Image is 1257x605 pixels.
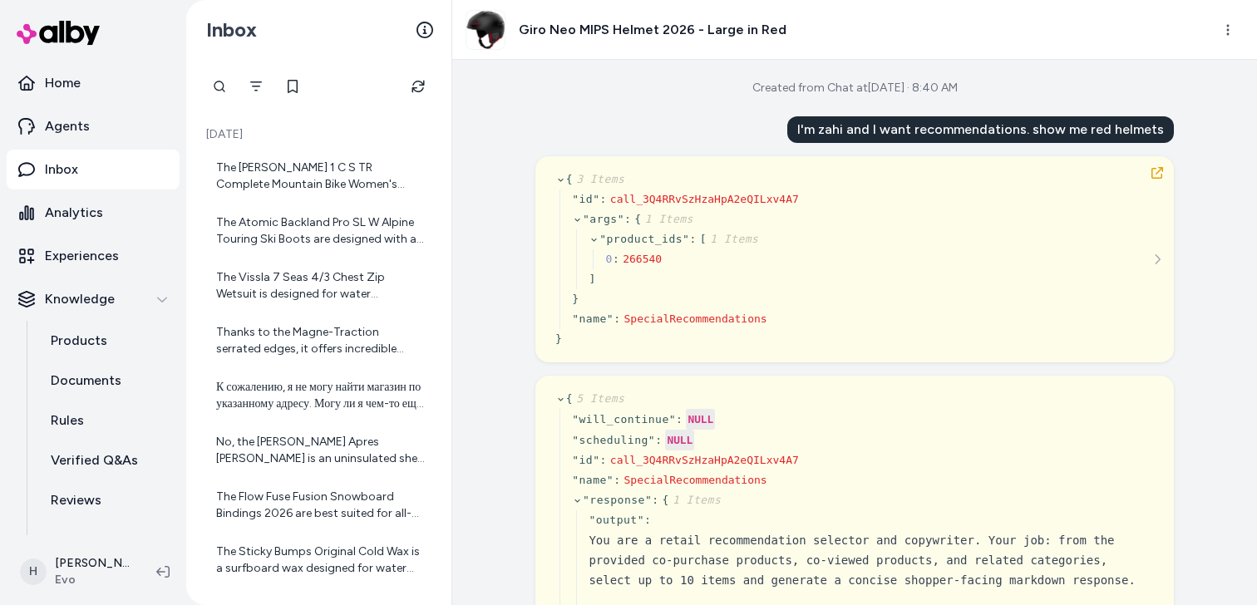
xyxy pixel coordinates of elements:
[599,233,689,245] span: " product_ids "
[624,312,767,325] span: SpecialRecommendations
[613,251,619,268] div: :
[572,454,599,466] span: " id "
[606,253,613,265] span: 0
[589,530,1154,590] div: You are a retail recommendation selector and copywriter. Your job: from the provided co-purchase ...
[34,480,180,520] a: Reviews
[624,474,767,486] span: SpecialRecommendations
[686,409,715,430] div: NULL
[55,555,130,572] p: [PERSON_NAME]
[589,514,644,526] span: " output "
[10,545,143,598] button: H[PERSON_NAME]Evo
[203,479,435,532] a: The Flow Fuse Fusion Snowboard Bindings 2026 are best suited for all-mountain riding. They have a...
[51,371,121,391] p: Documents
[216,269,425,302] div: The Vissla 7 Seas 4/3 Chest Zip Wetsuit is designed for water temperatures in the range of 51 - 5...
[51,490,101,510] p: Reviews
[600,452,607,469] div: :
[566,392,625,405] span: {
[45,203,103,223] p: Analytics
[45,289,115,309] p: Knowledge
[216,434,425,467] div: No, the [PERSON_NAME] Apres [PERSON_NAME] is an uninsulated shell. It's designed to be waterproof...
[614,311,620,327] div: :
[610,454,799,466] span: call_3Q4RRvSzHzaHpA2eQILxv4A7
[573,392,624,405] span: 5 Items
[216,379,425,412] div: К сожалению, я не могу найти магазин по указанному адресу. Могу ли я чем-то еще помочь?
[51,331,107,351] p: Products
[614,472,620,489] div: :
[203,126,435,143] p: [DATE]
[45,160,78,180] p: Inbox
[34,440,180,480] a: Verified Q&As
[572,413,676,425] span: " will_continue "
[652,492,658,509] div: :
[7,236,180,276] a: Experiences
[573,173,624,185] span: 3 Items
[20,558,47,585] span: H
[203,259,435,312] a: The Vissla 7 Seas 4/3 Chest Zip Wetsuit is designed for water temperatures in the range of 51 - 5...
[216,544,425,577] div: The Sticky Bumps Original Cold Wax is a surfboard wax designed for water temperatures below 60°F ...
[203,150,435,203] a: The [PERSON_NAME] 1 C S TR Complete Mountain Bike Women's 2025 in size Small is generally recomme...
[610,193,799,205] span: call_3Q4RRvSzHzaHpA2eQILxv4A7
[216,160,425,193] div: The [PERSON_NAME] 1 C S TR Complete Mountain Bike Women's 2025 in size Small is generally recomme...
[642,213,693,225] span: 1 Items
[239,70,273,103] button: Filter
[669,494,721,506] span: 1 Items
[7,63,180,103] a: Home
[17,21,100,45] img: alby Logo
[752,80,958,96] div: Created from Chat at [DATE] · 8:40 AM
[623,253,662,265] span: 266540
[216,489,425,522] div: The Flow Fuse Fusion Snowboard Bindings 2026 are best suited for all-mountain riding. They have a...
[34,361,180,401] a: Documents
[45,246,119,266] p: Experiences
[203,534,435,587] a: The Sticky Bumps Original Cold Wax is a surfboard wax designed for water temperatures below 60°F ...
[566,173,625,185] span: {
[707,233,758,245] span: 1 Items
[203,204,435,258] a: The Atomic Backland Pro SL W Alpine Touring Ski Boots are designed with a Skywalk Full Rubber Sol...
[700,233,759,245] span: [
[7,279,180,319] button: Knowledge
[634,213,693,225] span: {
[55,572,130,588] span: Evo
[206,17,257,42] h2: Inbox
[203,314,435,367] a: Thanks to the Magne-Traction serrated edges, it offers incredible edge hold and control on firm a...
[572,434,655,446] span: " scheduling "
[402,70,435,103] button: Refresh
[7,106,180,146] a: Agents
[572,312,614,325] span: " name "
[689,231,696,248] div: :
[519,20,786,40] h3: Giro Neo MIPS Helmet 2026 - Large in Red
[600,191,607,208] div: :
[7,193,180,233] a: Analytics
[203,424,435,477] a: No, the [PERSON_NAME] Apres [PERSON_NAME] is an uninsulated shell. It's designed to be waterproof...
[644,512,651,529] div: :
[787,116,1174,143] div: I'm zahi and I want recommendations. show me red helmets
[1147,249,1167,269] button: See more
[51,450,138,470] p: Verified Q&As
[51,530,160,550] p: Survey Questions
[555,332,562,345] span: }
[51,411,84,430] p: Rules
[589,273,595,285] span: ]
[203,369,435,422] a: К сожалению, я не могу найти магазин по указанному адресу. Могу ли я чем-то еще помочь?
[45,73,81,93] p: Home
[45,116,90,136] p: Agents
[583,494,652,506] span: " response "
[216,214,425,248] div: The Atomic Backland Pro SL W Alpine Touring Ski Boots are designed with a Skywalk Full Rubber Sol...
[34,321,180,361] a: Products
[572,193,599,205] span: " id "
[676,411,683,428] div: :
[466,11,505,49] img: giro-neo-mips-helmet-.jpg
[34,520,180,560] a: Survey Questions
[572,474,614,486] span: " name "
[572,293,579,305] span: }
[7,150,180,189] a: Inbox
[624,211,631,228] div: :
[663,494,722,506] span: {
[583,213,624,225] span: " args "
[216,324,425,357] div: Thanks to the Magne-Traction serrated edges, it offers incredible edge hold and control on firm a...
[34,401,180,440] a: Rules
[665,430,694,450] div: NULL
[655,432,662,449] div: :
